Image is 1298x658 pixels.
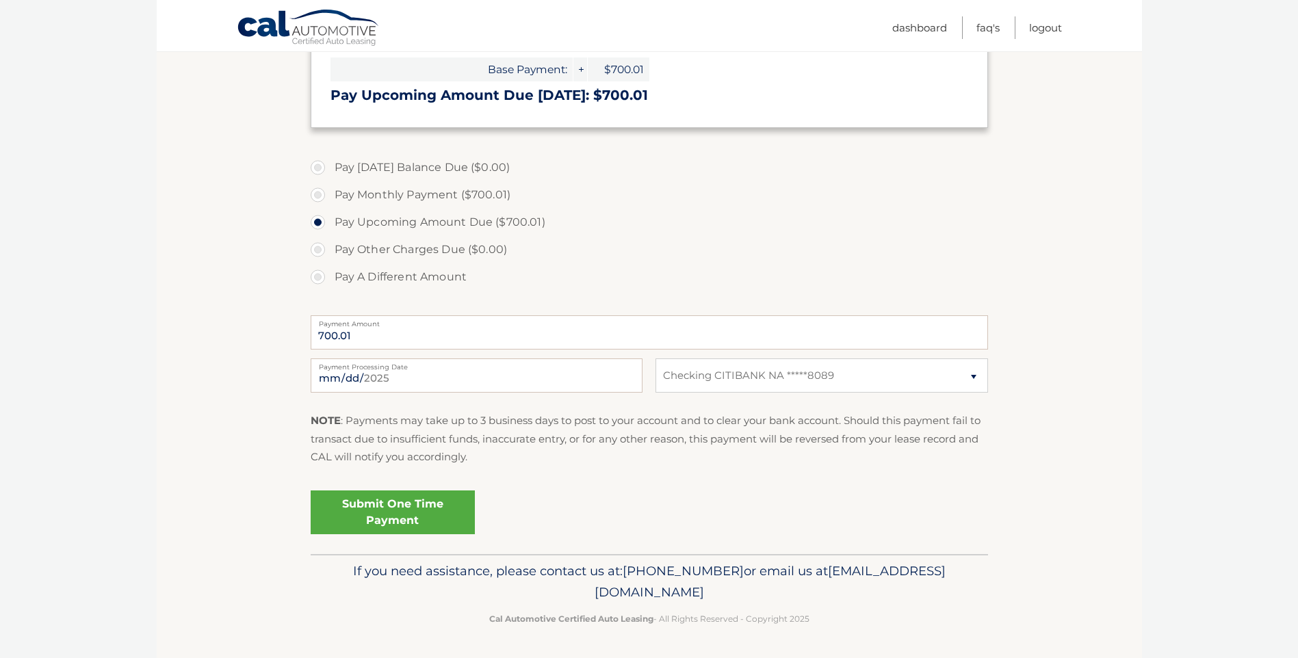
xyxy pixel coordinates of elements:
span: + [573,57,587,81]
a: Submit One Time Payment [311,490,475,534]
span: [PHONE_NUMBER] [623,563,744,579]
label: Pay Other Charges Due ($0.00) [311,236,988,263]
a: FAQ's [976,16,1000,39]
a: Logout [1029,16,1062,39]
input: Payment Date [311,358,642,393]
h3: Pay Upcoming Amount Due [DATE]: $700.01 [330,87,968,104]
strong: Cal Automotive Certified Auto Leasing [489,614,653,624]
strong: NOTE [311,414,341,427]
label: Payment Amount [311,315,988,326]
label: Pay [DATE] Balance Due ($0.00) [311,154,988,181]
label: Pay A Different Amount [311,263,988,291]
a: Dashboard [892,16,947,39]
label: Pay Monthly Payment ($700.01) [311,181,988,209]
label: Payment Processing Date [311,358,642,369]
label: Pay Upcoming Amount Due ($700.01) [311,209,988,236]
a: Cal Automotive [237,9,380,49]
p: - All Rights Reserved - Copyright 2025 [320,611,979,626]
span: $700.01 [588,57,649,81]
input: Payment Amount [311,315,988,350]
p: If you need assistance, please contact us at: or email us at [320,560,979,604]
span: Base Payment: [330,57,573,81]
p: : Payments may take up to 3 business days to post to your account and to clear your bank account.... [311,412,988,466]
